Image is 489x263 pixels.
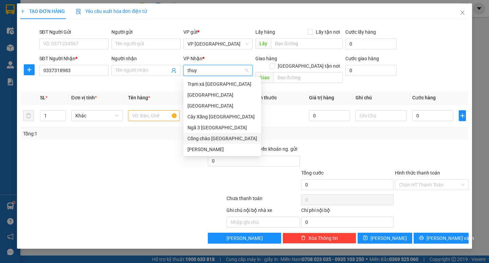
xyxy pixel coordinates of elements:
div: Thụy Bình [183,89,261,100]
button: save[PERSON_NAME] [358,233,412,244]
div: SĐT Người Nhận [39,55,109,62]
input: Cước lấy hàng [345,38,397,49]
span: Lấy tận nơi [313,28,343,36]
span: Gửi [5,28,12,33]
div: Cổng chào [GEOGRAPHIC_DATA] [187,135,257,142]
div: Người gửi [111,28,181,36]
label: Cước giao hàng [345,56,379,61]
div: Ngã 3 Thụy Liên [183,122,261,133]
span: user-add [171,68,177,73]
div: Trạm xá [GEOGRAPHIC_DATA] [187,80,257,88]
button: Close [453,3,472,22]
button: [PERSON_NAME] [208,233,282,244]
div: VP gửi [183,28,253,36]
span: Kích thước [253,95,277,100]
input: 0 [309,110,350,121]
div: Ghi chú nội bộ nhà xe [227,207,300,217]
span: TẠO ĐƠN HÀNG [20,9,65,14]
div: Tổng: 1 [23,130,189,137]
button: plus [459,110,466,121]
input: VD: Bàn, Ghế [128,110,179,121]
span: [GEOGRAPHIC_DATA] tận nơi [275,62,343,70]
label: Hình thức thanh toán [395,170,440,176]
span: [PERSON_NAME] [370,234,407,242]
span: SL [40,95,46,100]
strong: CÔNG TY VẬN TẢI ĐỨC TRƯỞNG [15,4,88,9]
span: Đơn vị tính [71,95,97,100]
div: Cây Xăng Thụy Dương [183,111,261,122]
div: [GEOGRAPHIC_DATA] [187,102,257,110]
span: Giá trị hàng [309,95,334,100]
span: nết - [21,47,63,52]
span: close [460,10,465,15]
button: plus [24,64,35,75]
div: Cổng chào Thụy Sơn [183,133,261,144]
div: SĐT Người Gửi [39,28,109,36]
div: Chi phí nội bộ [301,207,394,217]
div: [GEOGRAPHIC_DATA] [187,91,257,99]
span: plus [24,67,34,72]
span: Giao hàng [255,56,277,61]
div: Trạm xá Thụy Trình [183,79,261,89]
span: Tên hàng [128,95,150,100]
span: VP Nhận [183,56,202,61]
span: VP Yên Sở [187,39,249,49]
input: Nhập ghi chú [227,217,300,228]
span: Chuyển khoản ng. gửi [249,145,300,153]
th: Ghi chú [353,91,410,104]
button: printer[PERSON_NAME] và In [414,233,468,244]
div: [PERSON_NAME] [187,146,257,153]
span: DCT20/51A Phường [GEOGRAPHIC_DATA] [20,31,78,43]
span: delete [301,235,306,241]
strong: HOTLINE : [29,10,52,15]
span: 19009397 [53,10,73,15]
span: Lấy hàng [255,29,275,35]
span: save [363,235,368,241]
div: Ngã 3 [GEOGRAPHIC_DATA] [187,124,257,131]
span: 0347580466 [33,47,63,52]
span: Cước hàng [412,95,436,100]
button: deleteXóa Thông tin [283,233,356,244]
span: Lấy [255,38,271,49]
span: Giao [255,72,273,83]
span: [PERSON_NAME] [227,234,263,242]
input: Ghi Chú [356,110,407,121]
input: Cước giao hàng [345,65,397,76]
label: Cước lấy hàng [345,29,376,35]
span: Yêu cầu xuất hóa đơn điện tử [76,9,147,14]
span: Tổng cước [301,170,324,176]
span: plus [20,9,25,14]
div: Chưa thanh toán [226,195,301,207]
span: VP [GEOGRAPHIC_DATA] - [20,24,90,43]
span: - [20,17,21,23]
span: Khác [75,111,119,121]
span: Xóa Thông tin [308,234,338,242]
input: Dọc đường [271,38,343,49]
div: Cây Xăng [GEOGRAPHIC_DATA] [187,113,257,120]
span: plus [459,113,465,118]
div: Người nhận [111,55,181,62]
span: [PERSON_NAME] và In [427,234,474,242]
button: delete [23,110,34,121]
div: UB Thụy Thanh [183,144,261,155]
div: Trường Tây Thụy Anh [183,100,261,111]
img: icon [76,9,81,14]
span: printer [419,235,424,241]
input: Dọc đường [273,72,343,83]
